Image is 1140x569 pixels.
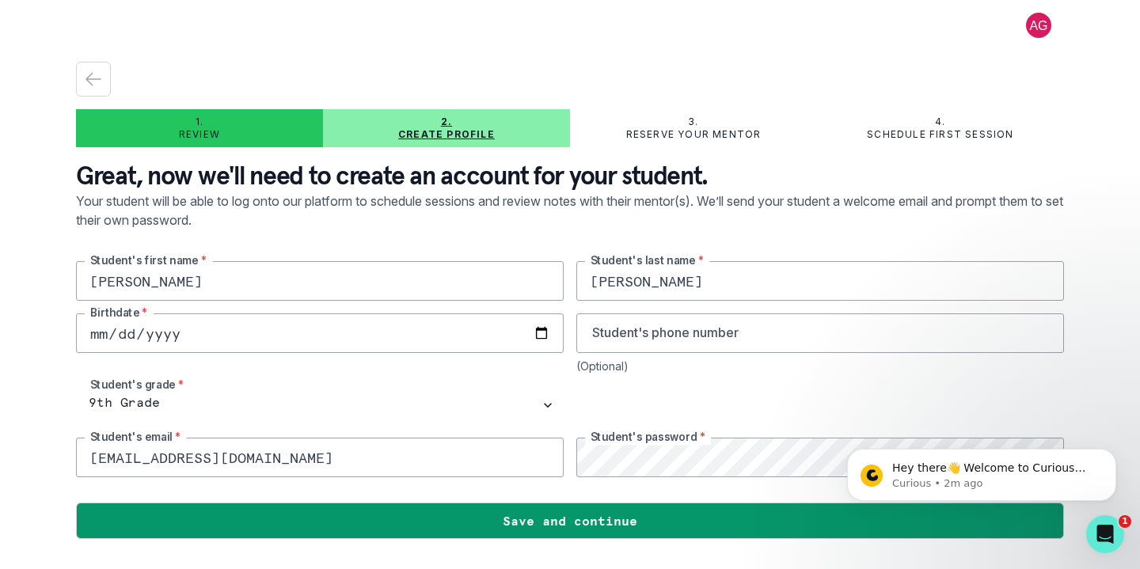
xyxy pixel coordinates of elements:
[179,128,220,141] p: Review
[398,128,495,141] p: Create profile
[76,160,1064,192] p: Great, now we'll need to create an account for your student.
[576,359,1064,373] div: (Optional)
[1013,13,1064,38] button: profile picture
[1086,515,1124,553] iframe: Intercom live chat
[76,192,1064,261] p: Your student will be able to log onto our platform to schedule sessions and review notes with the...
[76,503,1064,539] button: Save and continue
[626,128,762,141] p: Reserve your mentor
[441,116,452,128] p: 2.
[823,415,1140,526] iframe: Intercom notifications message
[688,116,698,128] p: 3.
[867,128,1013,141] p: Schedule first session
[1119,515,1131,528] span: 1
[935,116,945,128] p: 4.
[196,116,203,128] p: 1.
